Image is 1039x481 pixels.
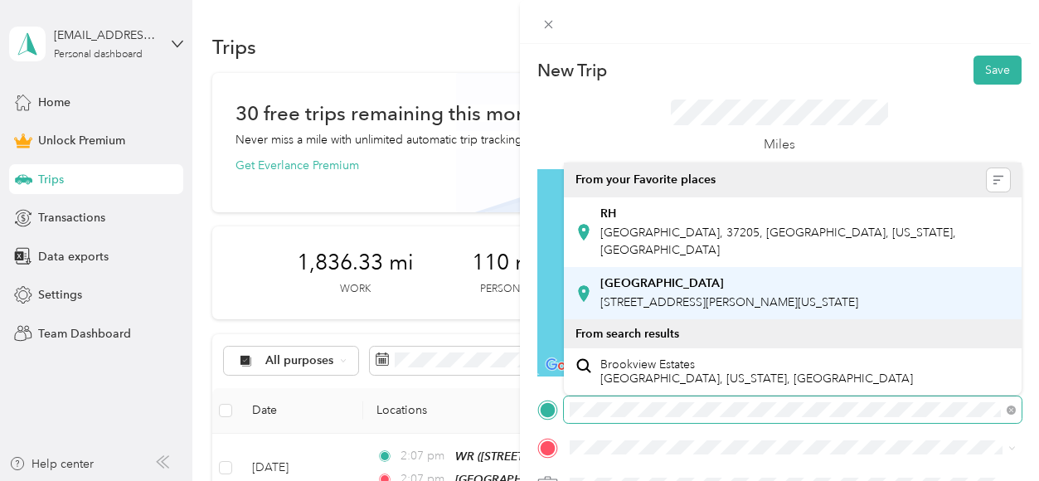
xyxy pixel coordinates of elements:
[973,56,1022,85] button: Save
[764,134,795,155] p: Miles
[575,172,716,187] span: From your Favorite places
[946,388,1039,481] iframe: Everlance-gr Chat Button Frame
[537,59,607,82] p: New Trip
[600,276,724,291] strong: [GEOGRAPHIC_DATA]
[575,327,679,341] span: From search results
[541,355,596,377] a: Open this area in Google Maps (opens a new window)
[541,355,596,377] img: Google
[600,226,956,257] span: [GEOGRAPHIC_DATA], 37205, [GEOGRAPHIC_DATA], [US_STATE], [GEOGRAPHIC_DATA]
[600,206,616,221] strong: RH
[600,357,913,386] span: Brookview Estates [GEOGRAPHIC_DATA], [US_STATE], [GEOGRAPHIC_DATA]
[600,295,858,309] span: [STREET_ADDRESS][PERSON_NAME][US_STATE]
